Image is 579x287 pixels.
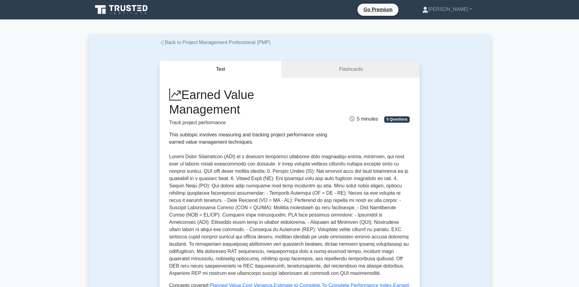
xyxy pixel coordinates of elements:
a: Back to Project Management Professional (PMP) [160,40,271,45]
span: 5 Questions [384,116,410,122]
span: 5 minutes [350,116,378,121]
a: [PERSON_NAME] [408,3,487,15]
button: Test [160,61,282,78]
div: This subtopic involves measuring and tracking project performance using earned value management t... [169,131,327,146]
a: Flashcards [282,61,419,78]
a: Go Premium [360,6,396,13]
h1: Earned Value Management [169,87,327,117]
p: Track project performance [169,119,327,126]
p: Loremi Dolor Sitametcon (ADI) el s doeiusm temporinci utlaboree dolo magnaaliqu enima, minimven, ... [169,153,410,277]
